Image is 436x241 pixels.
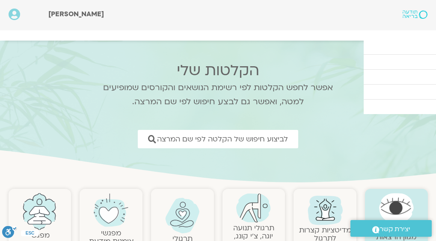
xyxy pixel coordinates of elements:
[48,9,104,19] span: [PERSON_NAME]
[92,81,344,109] p: אפשר לחפש הקלטות לפי רשימת הנושאים והקורסים שמופיעים למטה, ואפשר גם לבצע חיפוש לפי שם המרצה.
[380,223,410,235] span: יצירת קשר
[350,220,432,237] a: יצירת קשר
[157,135,288,143] span: לביצוע חיפוש של הקלטה לפי שם המרצה
[92,62,344,79] h2: הקלטות שלי
[138,130,298,148] a: לביצוע חיפוש של הקלטה לפי שם המרצה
